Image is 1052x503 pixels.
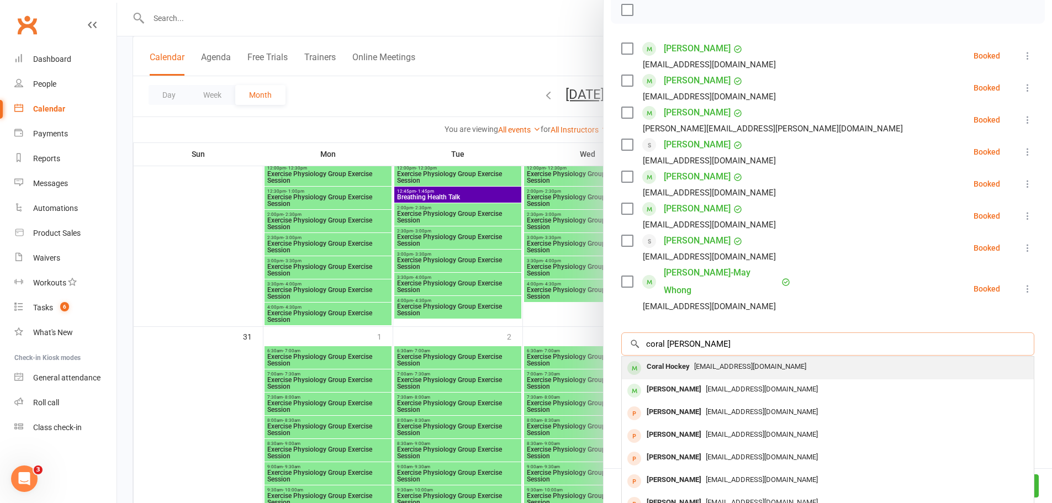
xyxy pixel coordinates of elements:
a: Clubworx [13,11,41,39]
div: Messages [33,179,68,188]
a: Roll call [14,390,117,415]
a: [PERSON_NAME] [664,40,731,57]
div: member [627,361,641,375]
div: [PERSON_NAME] [642,382,706,398]
div: Roll call [33,398,59,407]
div: member [627,384,641,398]
div: prospect [627,452,641,465]
a: General attendance kiosk mode [14,366,117,390]
a: [PERSON_NAME] [664,232,731,250]
div: Reports [33,154,60,163]
a: What's New [14,320,117,345]
div: Dashboard [33,55,71,63]
div: Calendar [33,104,65,113]
div: [PERSON_NAME] [642,404,706,420]
input: Search to add attendees [621,332,1034,356]
a: [PERSON_NAME]-May Whong [664,264,779,299]
div: Booked [974,148,1000,156]
div: [EMAIL_ADDRESS][DOMAIN_NAME] [643,153,776,168]
div: Booked [974,212,1000,220]
a: Payments [14,121,117,146]
div: Booked [974,116,1000,124]
div: prospect [627,429,641,443]
a: Messages [14,171,117,196]
a: Calendar [14,97,117,121]
a: Waivers [14,246,117,271]
span: [EMAIL_ADDRESS][DOMAIN_NAME] [706,453,818,461]
a: [PERSON_NAME] [664,168,731,186]
div: [PERSON_NAME] [642,472,706,488]
div: General attendance [33,373,101,382]
div: [EMAIL_ADDRESS][DOMAIN_NAME] [643,250,776,264]
div: [PERSON_NAME][EMAIL_ADDRESS][PERSON_NAME][DOMAIN_NAME] [643,121,903,136]
div: prospect [627,474,641,488]
span: [EMAIL_ADDRESS][DOMAIN_NAME] [706,430,818,438]
div: People [33,80,56,88]
span: [EMAIL_ADDRESS][DOMAIN_NAME] [706,407,818,416]
div: prospect [627,406,641,420]
div: Booked [974,52,1000,60]
a: Workouts [14,271,117,295]
div: Payments [33,129,68,138]
a: [PERSON_NAME] [664,104,731,121]
div: [PERSON_NAME] [642,427,706,443]
div: Workouts [33,278,66,287]
a: Tasks 6 [14,295,117,320]
div: Booked [974,84,1000,92]
div: Booked [974,285,1000,293]
div: [EMAIL_ADDRESS][DOMAIN_NAME] [643,299,776,314]
a: [PERSON_NAME] [664,72,731,89]
div: Coral Hockey [642,359,694,375]
a: Reports [14,146,117,171]
a: People [14,72,117,97]
span: 3 [34,465,43,474]
div: [EMAIL_ADDRESS][DOMAIN_NAME] [643,89,776,104]
div: [EMAIL_ADDRESS][DOMAIN_NAME] [643,57,776,72]
span: [EMAIL_ADDRESS][DOMAIN_NAME] [706,385,818,393]
div: [EMAIL_ADDRESS][DOMAIN_NAME] [643,218,776,232]
div: Product Sales [33,229,81,237]
a: Automations [14,196,117,221]
span: 6 [60,302,69,311]
div: Tasks [33,303,53,312]
span: [EMAIL_ADDRESS][DOMAIN_NAME] [706,475,818,484]
a: [PERSON_NAME] [664,200,731,218]
div: What's New [33,328,73,337]
a: Dashboard [14,47,117,72]
div: Booked [974,180,1000,188]
div: Waivers [33,253,60,262]
div: [EMAIL_ADDRESS][DOMAIN_NAME] [643,186,776,200]
a: [PERSON_NAME] [664,136,731,153]
a: Product Sales [14,221,117,246]
div: [PERSON_NAME] [642,449,706,465]
div: Class check-in [33,423,82,432]
iframe: Intercom live chat [11,465,38,492]
span: [EMAIL_ADDRESS][DOMAIN_NAME] [694,362,806,370]
a: Class kiosk mode [14,415,117,440]
div: Booked [974,244,1000,252]
div: Automations [33,204,78,213]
